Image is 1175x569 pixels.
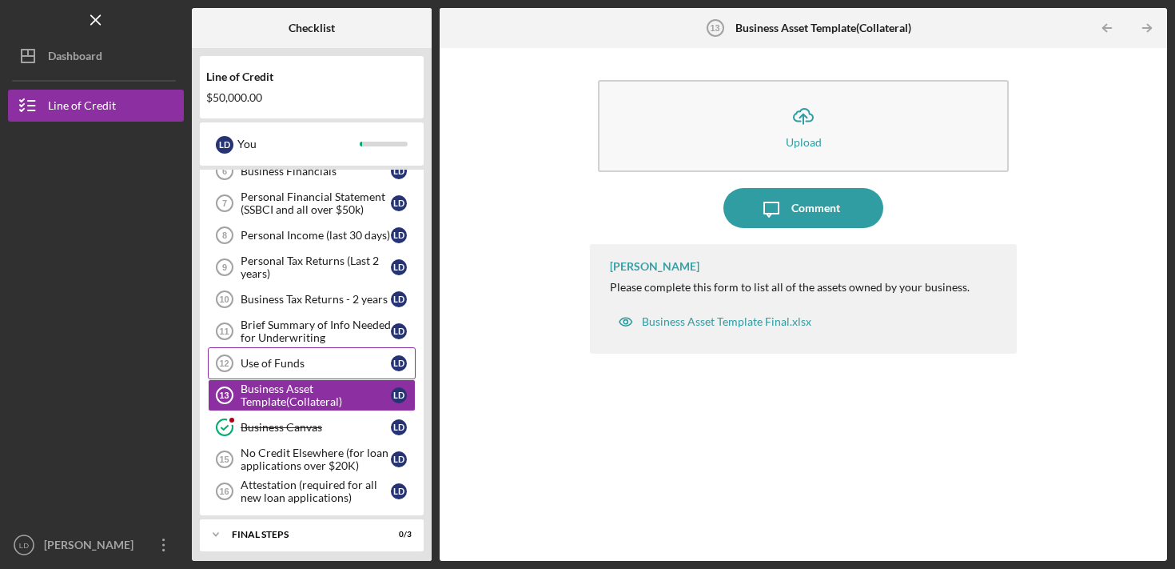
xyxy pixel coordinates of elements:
[219,359,229,368] tspan: 12
[241,421,391,434] div: Business Canvas
[216,136,233,154] div: L D
[391,323,407,339] div: L D
[786,136,822,148] div: Upload
[219,391,229,400] tspan: 13
[208,283,416,315] a: 10Business Tax Returns - 2 yearsLD
[391,195,407,211] div: L D
[208,475,416,507] a: 16Attestation (required for all new loan applications)LD
[642,315,811,328] div: Business Asset Template Final.xlsx
[208,443,416,475] a: 15No Credit Elsewhere (for loan applications over $20K)LD
[241,293,391,306] div: Business Tax Returns - 2 years
[222,198,227,208] tspan: 7
[48,90,116,126] div: Line of Credit
[241,447,391,472] div: No Credit Elsewhere (for loan applications over $20K)
[723,188,883,228] button: Comment
[208,155,416,187] a: 6Business FinancialsLD
[391,483,407,499] div: L D
[391,227,407,243] div: L D
[206,70,417,83] div: Line of Credit
[8,90,184,122] button: Line of Credit
[391,163,407,179] div: L D
[219,487,229,496] tspan: 16
[206,91,417,104] div: $50,000.00
[208,187,416,219] a: 7Personal Financial Statement (SSBCI and all over $50k)LD
[219,295,229,304] tspan: 10
[710,23,719,33] tspan: 13
[383,530,412,539] div: 0 / 3
[40,529,144,565] div: [PERSON_NAME]
[391,355,407,371] div: L D
[610,260,699,273] div: [PERSON_NAME]
[208,379,416,411] a: 13Business Asset Template(Collateral)LD
[222,230,227,240] tspan: 8
[241,254,391,280] div: Personal Tax Returns (Last 2 years)
[391,259,407,275] div: L D
[610,306,819,338] button: Business Asset Template Final.xlsx
[48,40,102,76] div: Dashboard
[208,315,416,347] a: 11Brief Summary of Info Needed for UnderwritingLD
[208,411,416,443] a: Business CanvasLD
[791,188,840,228] div: Comment
[391,419,407,435] div: L D
[232,530,372,539] div: FINAL STEPS
[222,166,227,176] tspan: 6
[241,165,391,178] div: Business Financials
[222,262,227,272] tspan: 9
[241,357,391,370] div: Use of Funds
[8,40,184,72] button: Dashboard
[219,327,229,336] tspan: 11
[241,229,391,242] div: Personal Income (last 30 days)
[289,22,335,34] b: Checklist
[241,383,391,408] div: Business Asset Template(Collateral)
[241,479,391,504] div: Attestation (required for all new loan applications)
[391,451,407,467] div: L D
[219,455,229,464] tspan: 15
[391,291,407,307] div: L D
[237,130,360,158] div: You
[241,319,391,344] div: Brief Summary of Info Needed for Underwriting
[735,22,911,34] b: Business Asset Template(Collateral)
[391,387,407,403] div: L D
[208,347,416,379] a: 12Use of FundsLD
[598,80,1009,172] button: Upload
[208,219,416,251] a: 8Personal Income (last 30 days)LD
[19,541,29,550] text: LD
[241,190,391,216] div: Personal Financial Statement (SSBCI and all over $50k)
[8,529,184,561] button: LD[PERSON_NAME]
[610,281,970,294] div: Please complete this form to list all of the assets owned by your business.
[208,251,416,283] a: 9Personal Tax Returns (Last 2 years)LD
